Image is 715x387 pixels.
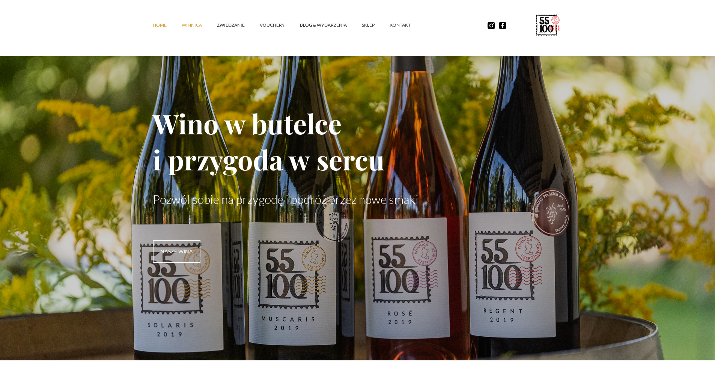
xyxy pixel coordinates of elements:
[153,240,200,263] a: nasze wina
[153,105,563,177] h1: Wino w butelce i przygoda w sercu
[182,14,217,36] a: winnica
[362,14,390,36] a: SKLEP
[153,14,182,36] a: Home
[390,14,426,36] a: kontakt
[217,14,260,36] a: ZWIEDZANIE
[260,14,300,36] a: vouchery
[153,192,563,206] p: Pozwól sobie na przygodę i podróż przez nowe smaki
[300,14,362,36] a: Blog & Wydarzenia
